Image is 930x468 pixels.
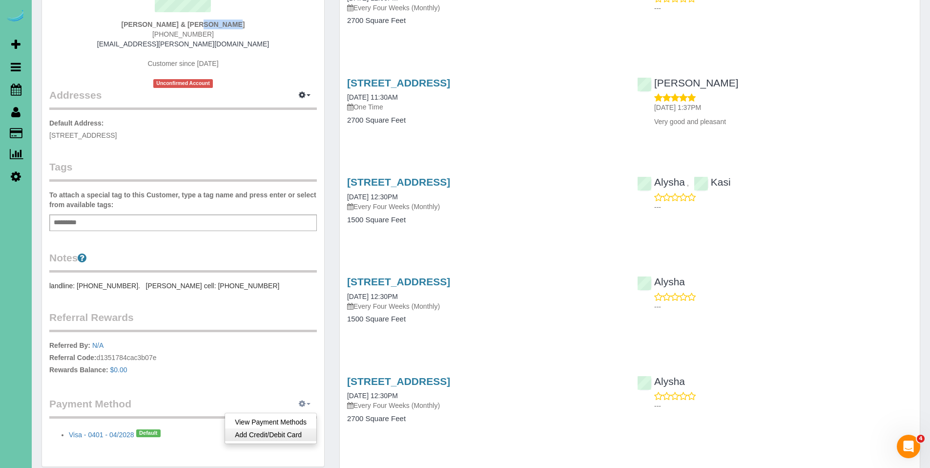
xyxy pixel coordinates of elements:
p: --- [654,202,912,212]
p: Every Four Weeks (Monthly) [347,301,622,311]
h4: 1500 Square Feet [347,216,622,224]
a: [DATE] 12:30PM [347,293,398,300]
label: Referral Code: [49,353,96,362]
p: Every Four Weeks (Monthly) [347,401,622,410]
p: Every Four Weeks (Monthly) [347,202,622,212]
span: 4 [917,435,925,443]
span: [STREET_ADDRESS] [49,131,117,139]
iframe: Intercom live chat [897,435,920,458]
a: [STREET_ADDRESS] [347,77,450,88]
a: Alysha [637,276,685,287]
p: --- [654,3,912,13]
p: --- [654,302,912,312]
a: Alysha [637,176,685,188]
a: View Payment Methods [225,416,316,428]
a: N/A [92,341,103,349]
span: , [687,179,689,187]
legend: Notes [49,251,317,273]
a: Kasi [694,176,731,188]
h4: 2700 Square Feet [347,17,622,25]
a: Add Credit/Debit Card [225,428,316,441]
legend: Payment Method [49,397,317,419]
strong: [PERSON_NAME] & [PERSON_NAME] [122,21,245,28]
label: Rewards Balance: [49,365,108,375]
a: [DATE] 11:30AM [347,93,398,101]
span: [PHONE_NUMBER] [152,30,214,38]
a: [STREET_ADDRESS] [347,276,450,287]
h4: 2700 Square Feet [347,415,622,423]
p: [DATE] 1:37PM [654,103,912,112]
p: Very good and pleasant [654,117,912,127]
legend: Referral Rewards [49,310,317,332]
img: Automaid Logo [6,10,25,23]
a: $0.00 [110,366,127,374]
a: [DATE] 12:30PM [347,392,398,400]
label: Referred By: [49,340,90,350]
p: --- [654,401,912,411]
p: Every Four Weeks (Monthly) [347,3,622,13]
a: [DATE] 12:30PM [347,193,398,201]
a: [STREET_ADDRESS] [347,376,450,387]
label: To attach a special tag to this Customer, type a tag name and press enter or select from availabl... [49,190,317,210]
p: d1351784cac3b07e [49,340,317,377]
label: Default Address: [49,118,104,128]
a: Alysha [637,376,685,387]
a: [PERSON_NAME] [637,77,739,88]
p: One Time [347,102,622,112]
span: Default [136,429,161,437]
a: [STREET_ADDRESS] [347,176,450,188]
a: [EMAIL_ADDRESS][PERSON_NAME][DOMAIN_NAME] [97,40,269,48]
a: Visa - 0401 - 04/2028 [69,431,134,439]
span: Unconfirmed Account [153,79,213,87]
h4: 1500 Square Feet [347,315,622,323]
pre: landline: [PHONE_NUMBER]. [PERSON_NAME] cell: [PHONE_NUMBER] [49,281,317,291]
h4: 2700 Square Feet [347,116,622,125]
span: Customer since [DATE] [147,60,218,67]
legend: Tags [49,160,317,182]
